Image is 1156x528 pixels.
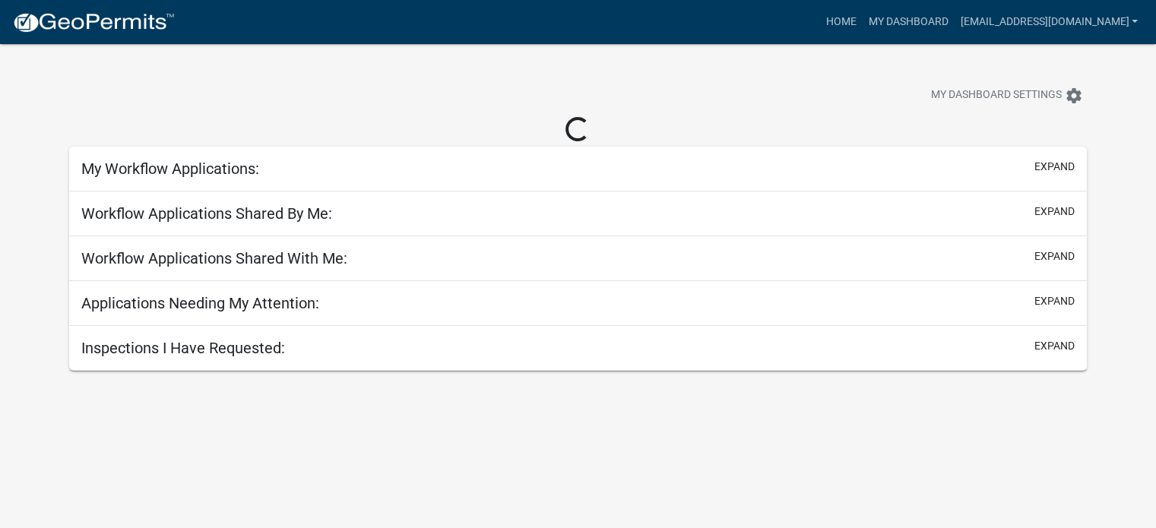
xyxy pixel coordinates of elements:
[1065,87,1083,105] i: settings
[1034,159,1075,175] button: expand
[81,249,347,267] h5: Workflow Applications Shared With Me:
[81,204,332,223] h5: Workflow Applications Shared By Me:
[81,160,259,178] h5: My Workflow Applications:
[919,81,1095,110] button: My Dashboard Settingssettings
[862,8,954,36] a: My Dashboard
[1034,248,1075,264] button: expand
[931,87,1062,105] span: My Dashboard Settings
[954,8,1144,36] a: [EMAIL_ADDRESS][DOMAIN_NAME]
[81,294,319,312] h5: Applications Needing My Attention:
[1034,293,1075,309] button: expand
[81,339,285,357] h5: Inspections I Have Requested:
[1034,204,1075,220] button: expand
[819,8,862,36] a: Home
[1034,338,1075,354] button: expand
